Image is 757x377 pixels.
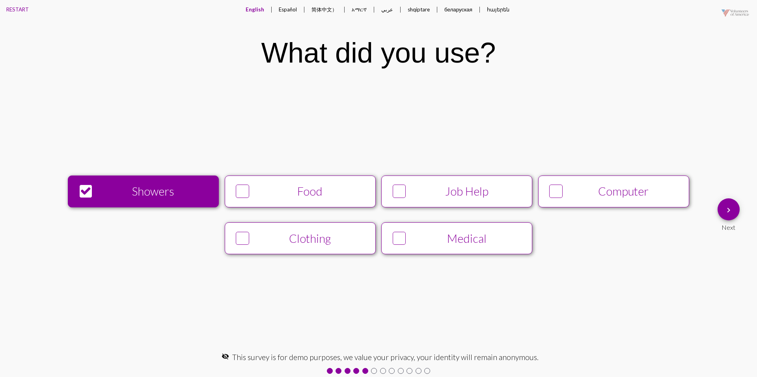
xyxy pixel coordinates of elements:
div: Next [718,220,740,231]
button: Job Help [381,176,532,207]
div: Job Help [409,185,525,198]
div: Clothing [252,232,368,245]
button: Clothing [225,222,376,254]
button: Showers [68,176,219,207]
div: Food [252,185,368,198]
span: This survey is for demo purposes, we value your privacy, your identity will remain anonymous. [232,353,539,362]
button: Medical [381,222,532,254]
img: VOAmerica-1920-logo-pos-alpha-20210513.png [716,2,755,24]
mat-icon: Next Question [724,205,733,215]
div: Computer [566,185,681,198]
div: What did you use? [261,37,496,69]
button: Food [225,176,376,207]
div: Showers [96,185,211,198]
div: Medical [409,232,525,245]
mat-icon: visibility_off [222,353,229,360]
button: Computer [538,176,689,207]
button: Next Question [718,198,740,220]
